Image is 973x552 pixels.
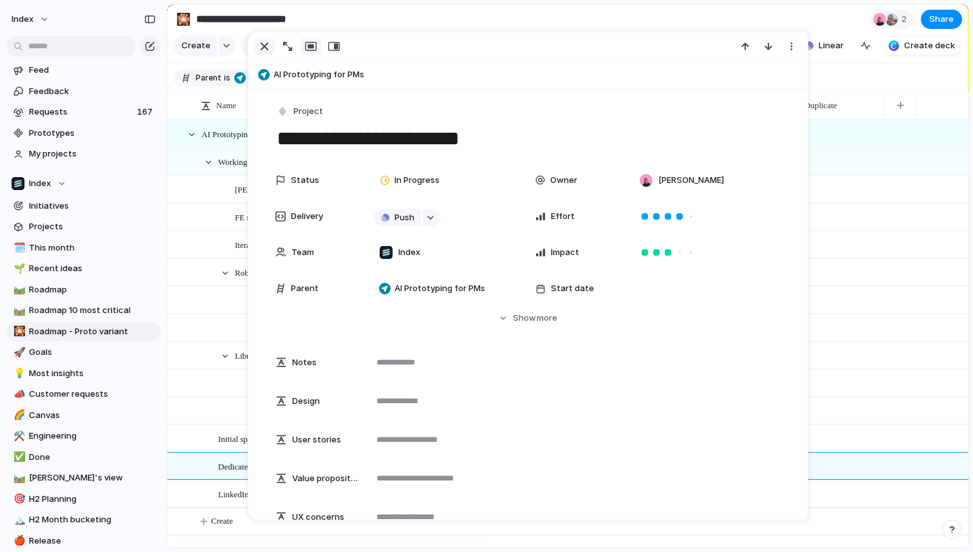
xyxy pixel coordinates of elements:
span: Done [29,451,156,464]
span: Working for 3 brands [218,154,290,169]
button: AI Prototyping for PMs [254,64,802,85]
a: 🛤️Roadmap 10 most critical [6,301,160,320]
a: 🍎Release [6,531,160,551]
a: ✅Done [6,448,160,467]
a: Feed [6,61,160,80]
span: Name [216,99,236,112]
button: Push [374,209,421,226]
span: Parent [196,72,221,84]
span: 2 [902,13,911,26]
span: Libraries [235,348,265,363]
span: Roadmap [29,283,156,296]
button: ✅ [12,451,24,464]
button: Create deck [882,36,962,55]
span: Prototypes [29,127,156,140]
span: Linear [819,39,844,52]
div: 🛤️ [14,303,23,318]
a: 🌈Canvas [6,406,160,425]
button: Create [174,35,217,56]
span: Team [292,246,314,259]
span: AI Prototyping for PMs [394,282,485,295]
div: 🚀Goals [6,343,160,362]
span: AI Prototyping for PMs [201,126,281,141]
a: 🛤️Roadmap [6,280,160,300]
button: Showmore [275,307,780,330]
div: 🗓️ [14,240,23,255]
a: Requests167 [6,102,160,122]
div: 🎯 [14,491,23,506]
span: Most insights [29,367,156,380]
button: 🌈 [12,409,24,422]
span: Canvas [29,409,156,422]
a: 🎇Roadmap - Proto variant [6,322,160,341]
div: 🏔️ [14,513,23,528]
button: 🏔️ [12,513,24,526]
div: 🌈 [14,408,23,423]
span: Effort [551,210,575,223]
div: 📣 [14,387,23,402]
span: Show [513,312,536,325]
a: 📣Customer requests [6,385,160,404]
span: In Progress [394,174,440,187]
span: Index [12,13,33,26]
a: Initiatives [6,196,160,216]
button: Share [921,10,962,29]
div: 🛤️ [14,282,23,297]
span: Dedicated landing page [218,459,297,473]
span: Duplicate [804,99,837,112]
span: Create deck [904,39,955,52]
div: 💡 [14,366,23,381]
span: Parent [291,282,319,295]
span: Impact [551,246,579,259]
span: Start date [551,282,594,295]
div: 🎇 [14,324,23,339]
span: Push [394,211,414,224]
a: ⚒️Engineering [6,426,160,446]
span: Index [398,246,420,259]
span: is [224,72,230,84]
span: Initiatives [29,200,156,213]
button: Project [274,102,327,121]
span: Robustness [235,265,273,280]
a: 🏔️H2 Month bucketing [6,510,160,529]
button: 📣 [12,388,24,401]
span: Initial spike on new page [218,431,302,446]
button: 🛤️ [12,283,24,296]
span: H2 Planning [29,493,156,506]
span: Goals [29,346,156,359]
div: 🗓️This month [6,238,160,258]
a: 🛤️[PERSON_NAME]'s view [6,468,160,488]
span: 167 [137,106,155,119]
span: Engineering [29,430,156,443]
div: 🍎 [14,533,23,548]
button: 🗓️ [12,242,24,254]
a: 🎯H2 Planning [6,490,160,509]
div: 🌱 [14,262,23,276]
span: [PERSON_NAME] Code running in the BE [235,182,383,196]
span: Projects [29,220,156,233]
a: 💡Most insights [6,364,160,383]
span: Requests [29,106,133,119]
button: 🎇 [173,9,194,30]
div: 🚀 [14,345,23,360]
span: Value proposition [292,472,358,485]
a: Prototypes [6,124,160,143]
div: ✅ [14,450,23,464]
div: 🛤️ [14,471,23,486]
div: 🌱Recent ideas [6,259,160,278]
button: 🍎 [12,535,24,547]
button: ⚒️ [12,430,24,443]
button: 🛤️ [12,304,24,317]
button: Index [6,174,160,193]
div: ⚒️ [14,429,23,444]
span: Share [929,13,954,26]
